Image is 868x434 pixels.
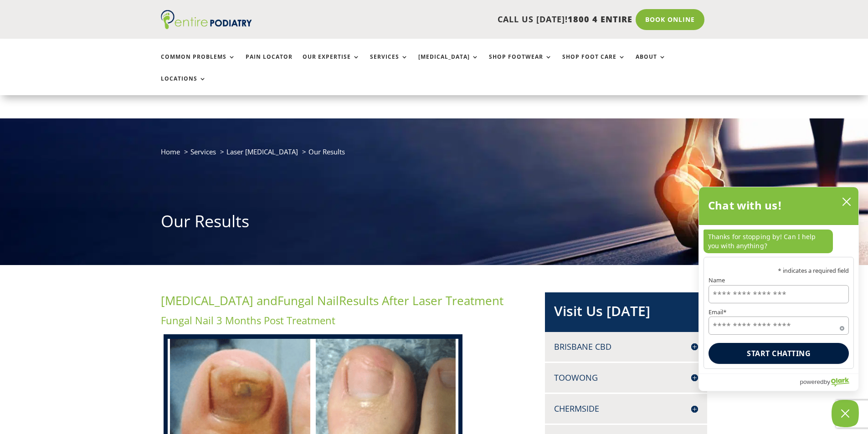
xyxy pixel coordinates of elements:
[709,317,849,335] input: Email
[636,9,704,30] a: Book Online
[489,54,552,73] a: Shop Footwear
[277,292,339,309] keyword: Fungal Nail
[161,147,180,156] a: Home
[246,54,293,73] a: Pain Locator
[161,10,252,29] img: logo (1)
[709,285,849,303] input: Name
[554,301,698,325] h2: Visit Us [DATE]
[190,147,216,156] a: Services
[161,22,252,31] a: Entire Podiatry
[800,376,823,388] span: powered
[554,372,698,383] h4: Toowong
[562,54,626,73] a: Shop Foot Care
[800,374,858,391] a: Powered by Olark
[303,54,360,73] a: Our Expertise
[568,14,632,25] span: 1800 4 ENTIRE
[636,54,666,73] a: About
[709,277,849,283] label: Name
[554,403,698,414] h4: Chermside
[840,324,844,329] span: Required field
[161,146,708,164] nav: breadcrumb
[699,187,859,391] div: olark chatbox
[161,210,708,237] h1: Our Results
[839,195,854,209] button: close chatbox
[418,54,479,73] a: [MEDICAL_DATA]
[161,292,503,309] span: [MEDICAL_DATA] and Results After Laser Treatment
[708,196,782,214] h2: Chat with us!
[554,341,698,352] h4: Brisbane CBD
[308,147,345,156] span: Our Results
[709,268,849,274] p: * indicates a required field
[709,343,849,364] button: Start chatting
[161,54,236,73] a: Common Problems
[161,313,515,332] h3: Fungal Nail 3 Months Post Treatment
[699,225,858,257] div: chat
[370,54,408,73] a: Services
[709,309,849,315] label: Email*
[704,230,833,253] p: Thanks for stopping by! Can I help you with anything?
[226,147,298,156] a: Laser [MEDICAL_DATA]
[287,14,632,26] p: CALL US [DATE]!
[824,376,830,388] span: by
[161,76,206,95] a: Locations
[832,400,859,427] button: Close Chatbox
